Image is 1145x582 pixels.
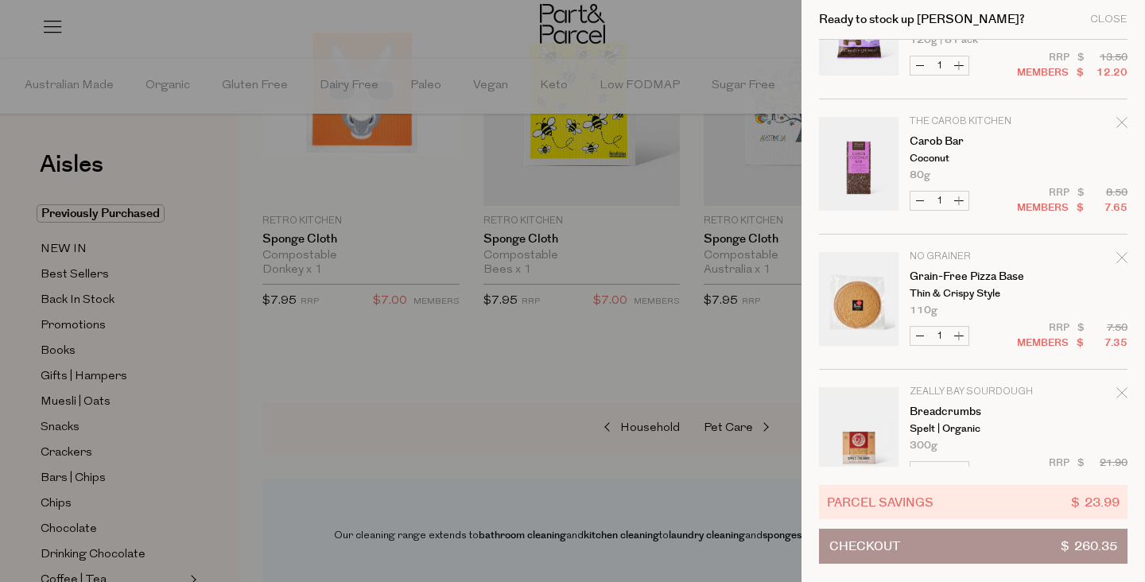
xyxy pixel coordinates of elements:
[1116,250,1128,271] div: Remove Grain-Free Pizza Base
[829,530,900,563] span: Checkout
[910,305,937,316] span: 110g
[930,462,949,480] input: QTY Breadcrumbs
[910,35,978,45] span: 120g | 8 Pack
[930,327,949,345] input: QTY Grain-Free Pizza Base
[827,493,933,511] span: Parcel Savings
[1061,530,1117,563] span: $ 260.35
[910,252,1033,262] p: No Grainer
[910,117,1033,126] p: The Carob Kitchen
[910,289,1033,299] p: Thin & Crispy Style
[910,153,1033,164] p: Coconut
[910,424,1033,434] p: Spelt | Organic
[930,192,949,210] input: QTY Carob Bar
[819,529,1128,564] button: Checkout$ 260.35
[1090,14,1128,25] div: Close
[910,136,1033,147] a: Carob Bar
[1116,114,1128,136] div: Remove Carob Bar
[1116,385,1128,406] div: Remove Breadcrumbs
[910,170,930,180] span: 80g
[910,406,1033,417] a: Breadcrumbs
[930,56,949,75] input: QTY Banjo Bear
[910,440,937,451] span: 300g
[910,387,1033,397] p: Zeally Bay Sourdough
[819,14,1025,25] h2: Ready to stock up [PERSON_NAME]?
[910,271,1033,282] a: Grain-Free Pizza Base
[1071,493,1120,511] span: $ 23.99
